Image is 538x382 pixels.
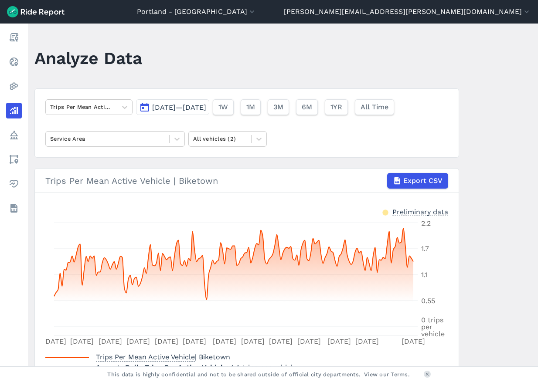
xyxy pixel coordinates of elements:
span: [DATE]—[DATE] [152,103,206,112]
span: Export CSV [403,176,443,186]
button: [DATE]—[DATE] [136,99,209,115]
tspan: per [421,323,432,331]
span: 1YR [330,102,342,112]
a: View our Terms. [364,370,410,379]
tspan: 1.7 [421,244,429,253]
tspan: [DATE] [70,337,94,345]
button: [PERSON_NAME][EMAIL_ADDRESS][PERSON_NAME][DOMAIN_NAME] [284,7,531,17]
tspan: [DATE] [99,337,122,345]
span: Average Daily Trips Per Active Vehicle [96,361,231,372]
a: Realtime [6,54,22,70]
button: 6M [296,99,318,115]
button: 1M [241,99,261,115]
tspan: [DATE] [355,337,379,345]
a: Datasets [6,200,22,216]
h1: Analyze Data [34,46,142,70]
div: Trips Per Mean Active Vehicle | Biketown [45,173,448,189]
button: All Time [355,99,394,115]
span: | Biketown [96,353,230,361]
a: Health [6,176,22,192]
tspan: [DATE] [327,337,351,345]
tspan: [DATE] [241,337,265,345]
a: Policy [6,127,22,143]
button: Export CSV [387,173,448,189]
tspan: [DATE] [297,337,321,345]
button: 1YR [325,99,348,115]
span: Trips Per Mean Active Vehicle [96,350,195,362]
a: Heatmaps [6,78,22,94]
p: 1.4 trips per vehicle [96,362,297,373]
span: 1M [246,102,255,112]
tspan: [DATE] [402,337,425,345]
span: 3M [273,102,283,112]
div: Preliminary data [392,207,448,216]
tspan: [DATE] [126,337,150,345]
button: 1W [213,99,234,115]
button: Portland - [GEOGRAPHIC_DATA] [137,7,256,17]
span: All Time [361,102,388,112]
tspan: [DATE] [155,337,178,345]
tspan: 0.55 [421,297,435,305]
tspan: [DATE] [43,337,66,345]
tspan: 0 trips [421,316,443,324]
img: Ride Report [7,6,65,17]
tspan: [DATE] [213,337,236,345]
tspan: 2.2 [421,219,431,227]
span: 6M [302,102,312,112]
tspan: [DATE] [183,337,206,345]
a: Areas [6,152,22,167]
button: 3M [268,99,289,115]
tspan: vehicle [421,330,445,338]
tspan: [DATE] [269,337,293,345]
a: Report [6,30,22,45]
tspan: 1.1 [421,270,427,279]
a: Analyze [6,103,22,118]
span: 1W [218,102,228,112]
